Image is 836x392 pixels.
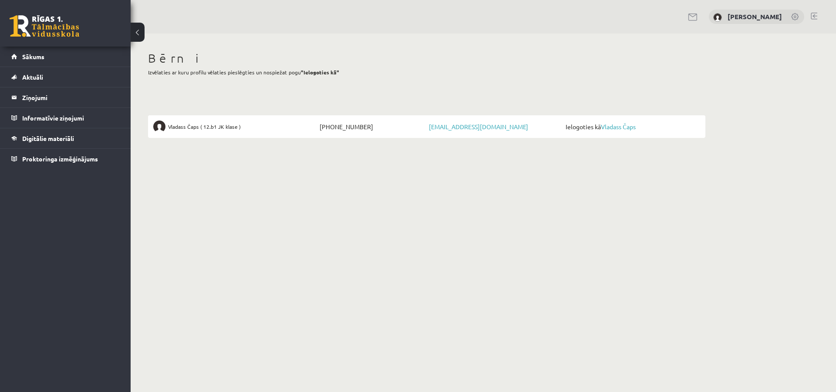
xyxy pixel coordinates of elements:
span: Ielogoties kā [563,121,700,133]
img: Jūlija Čapa [713,13,722,22]
b: "Ielogoties kā" [301,69,339,76]
span: Proktoringa izmēģinājums [22,155,98,163]
span: Vladass Čaps ( 12.b1 JK klase ) [168,121,241,133]
a: Vladass Čaps [601,123,636,131]
a: Sākums [11,47,120,67]
span: Sākums [22,53,44,60]
span: [PHONE_NUMBER] [317,121,427,133]
a: Proktoringa izmēģinājums [11,149,120,169]
p: Izvēlaties ar kuru profilu vēlaties pieslēgties un nospiežat pogu [148,68,705,76]
a: [EMAIL_ADDRESS][DOMAIN_NAME] [429,123,528,131]
h1: Bērni [148,51,705,66]
a: Aktuāli [11,67,120,87]
a: [PERSON_NAME] [728,12,782,21]
legend: Ziņojumi [22,87,120,107]
a: Ziņojumi [11,87,120,107]
img: Vladass Čaps [153,121,165,133]
a: Digitālie materiāli [11,128,120,148]
legend: Informatīvie ziņojumi [22,108,120,128]
span: Aktuāli [22,73,43,81]
span: Digitālie materiāli [22,134,74,142]
a: Rīgas 1. Tālmācības vidusskola [10,15,79,37]
a: Informatīvie ziņojumi [11,108,120,128]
